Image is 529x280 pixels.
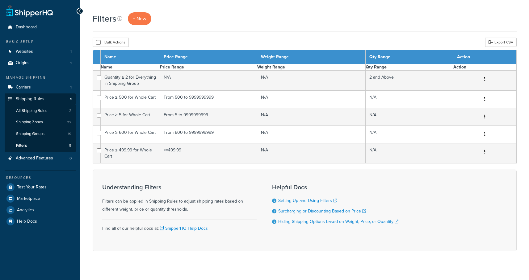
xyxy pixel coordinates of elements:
[366,108,453,126] td: N/A
[5,117,76,128] a: Shipping Zones 22
[101,50,160,64] th: Name
[5,105,76,117] a: All Shipping Rules 2
[272,184,398,191] h3: Helpful Docs
[257,50,366,64] th: Weight Range
[5,193,76,204] a: Marketplace
[101,108,160,126] td: Price ≥ 5 for Whole Cart
[16,85,31,90] span: Carriers
[133,15,146,22] span: + New
[5,93,76,152] li: Shipping Rules
[16,131,44,137] span: Shipping Groups
[159,225,208,232] a: ShipperHQ Help Docs
[128,12,151,25] a: + New
[70,60,72,66] span: 1
[366,143,453,163] td: N/A
[5,128,76,140] a: Shipping Groups 19
[366,126,453,143] td: N/A
[5,57,76,69] a: Origins 1
[5,153,76,164] li: Advanced Features
[93,38,129,47] button: Bulk Actions
[69,156,72,161] span: 0
[6,5,53,17] a: ShipperHQ Home
[257,108,366,126] td: N/A
[101,126,160,143] td: Price ≥ 600 for Whole Cart
[17,196,40,201] span: Marketplace
[5,216,76,227] a: Help Docs
[5,93,76,105] a: Shipping Rules
[366,50,453,64] th: Qty Range
[366,71,453,91] td: 2 and Above
[160,126,257,143] td: From 600 to 9999999999
[5,46,76,57] li: Websites
[453,64,517,71] th: Action
[16,143,27,148] span: Filters
[101,143,160,163] td: Price ≤ 499.99 for Whole Cart
[366,64,453,71] th: Qty Range
[69,108,71,113] span: 2
[160,64,257,71] th: Price Range
[5,22,76,33] a: Dashboard
[68,131,71,137] span: 19
[160,108,257,126] td: From 5 to 9999999999
[257,64,366,71] th: Weight Range
[5,117,76,128] li: Shipping Zones
[102,220,257,233] div: Find all of our helpful docs at:
[5,75,76,80] div: Manage Shipping
[485,38,517,47] a: Export CSV
[160,143,257,163] td: <=499.99
[5,57,76,69] li: Origins
[5,46,76,57] a: Websites 1
[5,128,76,140] li: Shipping Groups
[160,91,257,108] td: From 500 to 9999999999
[257,126,366,143] td: N/A
[101,91,160,108] td: Price ≥ 500 for Whole Cart
[17,185,47,190] span: Test Your Rates
[5,105,76,117] li: All Shipping Rules
[5,39,76,44] div: Basic Setup
[257,71,366,91] td: N/A
[5,175,76,180] div: Resources
[366,91,453,108] td: N/A
[16,108,47,113] span: All Shipping Rules
[5,153,76,164] a: Advanced Features 0
[17,208,34,213] span: Analytics
[102,184,257,191] h3: Understanding Filters
[69,143,71,148] span: 5
[16,49,33,54] span: Websites
[278,218,398,225] a: Hiding Shipping Options based on Weight, Price, or Quantity
[5,82,76,93] a: Carriers 1
[257,91,366,108] td: N/A
[257,143,366,163] td: N/A
[160,50,257,64] th: Price Range
[5,140,76,151] li: Filters
[16,25,37,30] span: Dashboard
[70,49,72,54] span: 1
[16,120,43,125] span: Shipping Zones
[67,120,71,125] span: 22
[16,97,44,102] span: Shipping Rules
[453,50,517,64] th: Action
[5,182,76,193] a: Test Your Rates
[5,82,76,93] li: Carriers
[160,71,257,91] td: N/A
[101,64,160,71] th: Name
[278,208,366,214] a: Surcharging or Discounting Based on Price
[17,219,37,224] span: Help Docs
[16,60,30,66] span: Origins
[93,13,116,25] h1: Filters
[16,156,53,161] span: Advanced Features
[101,71,160,91] td: Quantity ≥ 2 for Everything in Shipping Group
[70,85,72,90] span: 1
[5,204,76,216] a: Analytics
[278,197,337,204] a: Setting Up and Using Filters
[5,140,76,151] a: Filters 5
[102,184,257,213] div: Filters can be applied in Shipping Rules to adjust shipping rates based on different weight, pric...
